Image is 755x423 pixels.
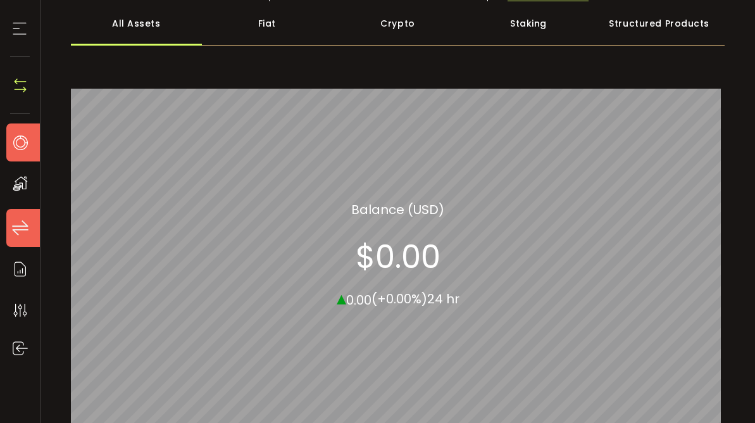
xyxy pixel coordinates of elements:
[594,1,725,46] div: Structured Products
[427,290,459,308] span: 24 hr
[463,1,594,46] div: Staking
[337,284,346,311] span: ▴
[332,1,463,46] div: Crypto
[11,76,30,95] img: N4P5cjLOiQAAAABJRU5ErkJggg==
[604,286,755,423] iframe: Chat Widget
[71,1,202,46] div: All Assets
[346,291,371,308] span: 0.00
[202,1,333,46] div: Fiat
[371,290,427,308] span: (+0.00%)
[351,199,444,218] section: Balance (USD)
[356,237,440,275] section: $0.00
